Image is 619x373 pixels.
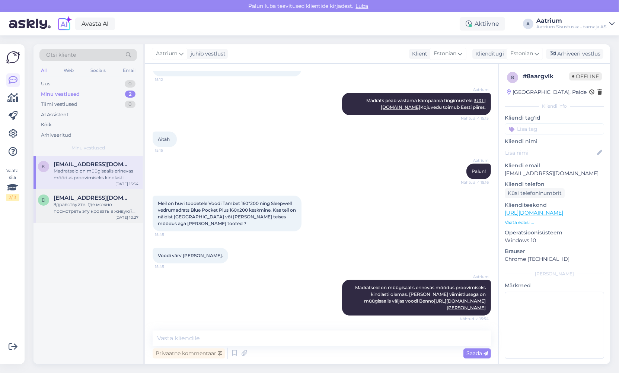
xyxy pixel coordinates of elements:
div: Aktiivne [460,17,505,31]
div: Aatrium [536,18,606,24]
span: Estonian [434,50,456,58]
span: 15:12 [155,77,183,82]
p: Kliendi email [505,162,604,170]
p: Märkmed [505,282,604,290]
a: [URL][DOMAIN_NAME][PERSON_NAME] [434,298,486,310]
a: [URL][DOMAIN_NAME] [505,209,563,216]
span: Nähtud ✓ 15:54 [460,316,489,322]
p: Chrome [TECHNICAL_ID] [505,255,604,263]
input: Lisa nimi [505,149,596,157]
div: Aatrium Sisustuskaubamaja AS [536,24,606,30]
span: Aitäh [158,136,170,142]
div: Kõik [41,121,52,129]
div: Kliendi info [505,103,604,110]
div: Arhiveeritud [41,132,71,139]
a: AatriumAatrium Sisustuskaubamaja AS [536,18,615,30]
div: 2 [125,91,135,98]
span: Offline [569,72,602,80]
span: dzudi@mail.ru [54,195,131,201]
input: Lisa tag [505,123,604,135]
div: A [523,19,533,29]
div: Minu vestlused [41,91,80,98]
div: juhib vestlust [188,50,226,58]
p: [EMAIL_ADDRESS][DOMAIN_NAME] [505,170,604,177]
div: [PERSON_NAME] [505,271,604,277]
div: Vaata siia [6,167,19,201]
div: Privaatne kommentaar [153,348,225,358]
p: Windows 10 [505,237,604,244]
span: 8 [511,75,514,80]
span: Voodi värv [PERSON_NAME]. [158,253,223,258]
span: Meil on huvi toodetele Voodi Tambet 160*200 ning Sleepwell vedrumadrats Blue Pocket Plus 160x200 ... [158,200,297,226]
div: Uus [41,80,50,88]
p: Klienditeekond [505,201,604,209]
div: [DATE] 10:27 [115,215,138,220]
div: # 8aargvlk [523,72,569,81]
div: 0 [125,101,135,108]
span: Madrats peab vastama kampaania tingimustele. Kojuvedu toimub Eesti piires. [366,98,486,110]
p: Vaata edasi ... [505,219,604,226]
img: Askly Logo [6,50,20,64]
div: Email [121,66,137,75]
span: kerstilillemets91@gmail.com [54,161,131,168]
div: Tiimi vestlused [41,101,77,108]
span: Aatrium [156,50,178,58]
span: Minu vestlused [71,145,105,151]
div: Arhiveeri vestlus [546,49,603,59]
span: Estonian [510,50,533,58]
span: Otsi kliente [46,51,76,59]
span: Aatrium [461,87,489,92]
img: explore-ai [57,16,72,32]
div: [DATE] 15:54 [115,181,138,187]
span: Palun! [472,168,486,174]
span: Madratseid on müügisaalis erinevas mõõdus proovimiseks kindlasti olemas. [PERSON_NAME] viimistlus... [355,285,487,310]
div: All [39,66,48,75]
span: d [42,197,45,203]
span: 15:45 [155,264,183,269]
span: 15:15 [155,148,183,153]
p: Kliendi tag'id [505,114,604,122]
p: Brauser [505,247,604,255]
span: k [42,164,45,169]
span: Saada [466,350,488,357]
div: [GEOGRAPHIC_DATA], Paide [507,88,587,96]
p: Kliendi nimi [505,137,604,145]
span: Nähtud ✓ 15:16 [461,180,489,185]
span: Nähtud ✓ 15:15 [461,116,489,121]
div: Madratseid on müügisaalis erinevas mõõdus proovimiseks kindlasti olemas. [PERSON_NAME] viimistlus... [54,168,138,181]
p: Kliendi telefon [505,180,604,188]
div: Здравствуйте. Где можно посмотреть эту кровать в живую? Материал и т.д [54,201,138,215]
span: Luba [354,3,371,9]
div: Küsi telefoninumbrit [505,188,565,198]
div: Socials [89,66,107,75]
span: Aatrium [461,274,489,279]
p: Operatsioonisüsteem [505,229,604,237]
div: Web [62,66,75,75]
div: Klienditugi [472,50,504,58]
div: 2 / 3 [6,194,19,201]
a: Avasta AI [75,18,115,30]
span: Aatrium [461,158,489,163]
div: 0 [125,80,135,88]
div: AI Assistent [41,111,68,118]
div: Klient [409,50,427,58]
span: 15:45 [155,232,183,237]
